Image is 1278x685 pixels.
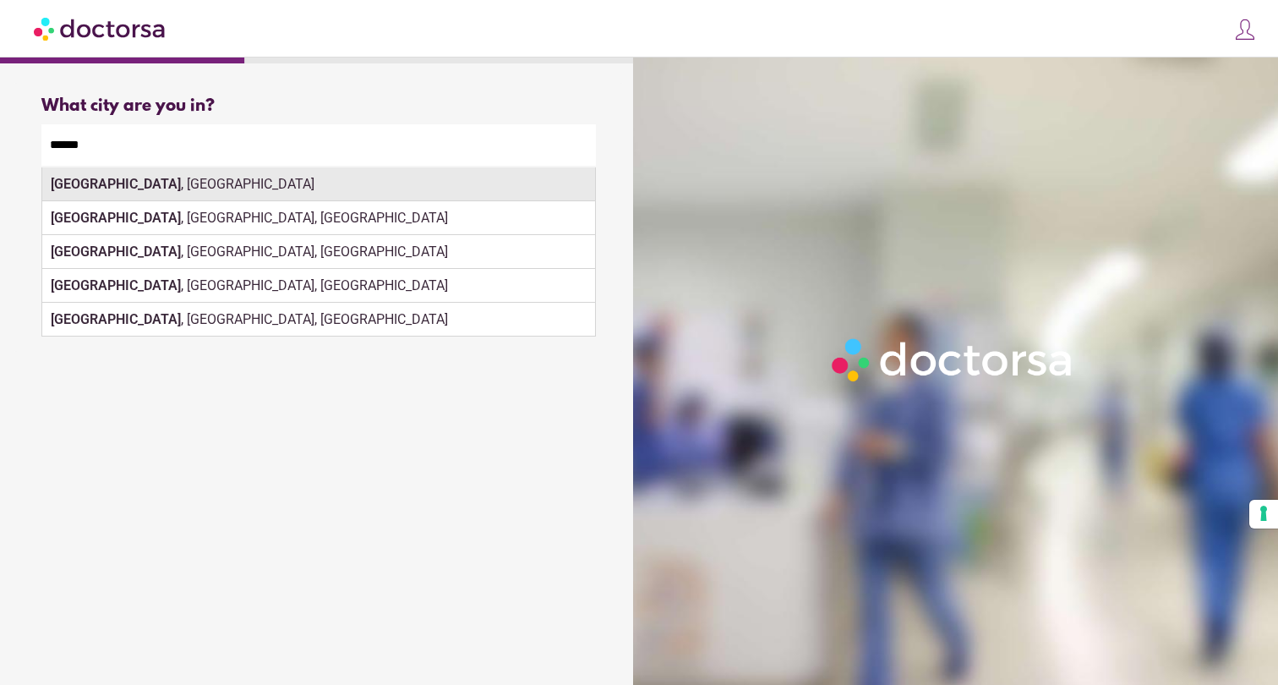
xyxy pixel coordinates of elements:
[1233,18,1257,41] img: icons8-customer-100.png
[41,166,596,203] div: Make sure the city you pick is where you need assistance.
[42,269,595,303] div: , [GEOGRAPHIC_DATA], [GEOGRAPHIC_DATA]
[42,167,595,201] div: , [GEOGRAPHIC_DATA]
[42,235,595,269] div: , [GEOGRAPHIC_DATA], [GEOGRAPHIC_DATA]
[34,9,167,47] img: Doctorsa.com
[41,96,596,116] div: What city are you in?
[42,303,595,337] div: , [GEOGRAPHIC_DATA], [GEOGRAPHIC_DATA]
[825,332,1080,388] img: Logo-Doctorsa-trans-White-partial-flat.png
[51,277,181,293] strong: [GEOGRAPHIC_DATA]
[51,244,181,260] strong: [GEOGRAPHIC_DATA]
[1249,500,1278,529] button: Your consent preferences for tracking technologies
[42,201,595,235] div: , [GEOGRAPHIC_DATA], [GEOGRAPHIC_DATA]
[51,176,181,192] strong: [GEOGRAPHIC_DATA]
[51,311,181,327] strong: [GEOGRAPHIC_DATA]
[51,210,181,226] strong: [GEOGRAPHIC_DATA]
